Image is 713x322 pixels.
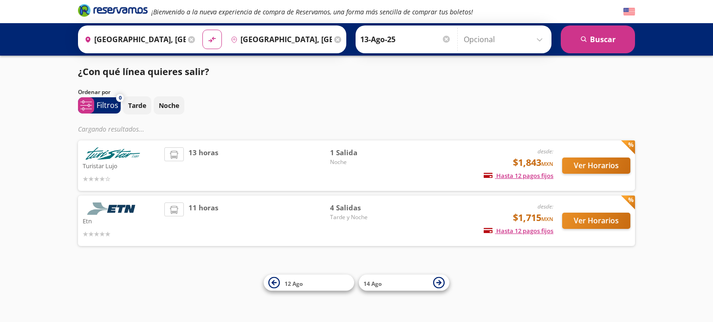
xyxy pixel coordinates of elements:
[227,28,332,51] input: Buscar Destino
[78,3,148,17] i: Brand Logo
[128,101,146,110] p: Tarde
[562,158,630,174] button: Ver Horarios
[484,227,553,235] span: Hasta 12 pagos fijos
[154,96,184,114] button: Noche
[97,100,118,111] p: Filtros
[78,88,110,96] p: Ordenar por
[623,6,635,18] button: English
[78,65,209,79] p: ¿Con qué línea quieres salir?
[264,275,354,291] button: 12 Ago
[78,97,121,114] button: 0Filtros
[464,28,547,51] input: Opcional
[484,171,553,180] span: Hasta 12 pagos fijos
[330,147,395,158] span: 1 Salida
[188,147,218,184] span: 13 horas
[151,7,473,16] em: ¡Bienvenido a la nueva experiencia de compra de Reservamos, una forma más sencilla de comprar tus...
[81,28,186,51] input: Buscar Origen
[330,202,395,213] span: 4 Salidas
[123,96,151,114] button: Tarde
[562,213,630,229] button: Ver Horarios
[541,160,553,167] small: MXN
[330,213,395,221] span: Tarde y Noche
[83,160,160,171] p: Turistar Lujo
[360,28,451,51] input: Elegir Fecha
[538,202,553,210] em: desde:
[513,156,553,170] span: $1,843
[119,94,122,102] span: 0
[78,3,148,20] a: Brand Logo
[285,279,303,287] span: 12 Ago
[541,215,553,222] small: MXN
[83,202,143,215] img: Etn
[188,202,218,239] span: 11 horas
[363,279,382,287] span: 14 Ago
[359,275,449,291] button: 14 Ago
[83,147,143,160] img: Turistar Lujo
[513,211,553,225] span: $1,715
[78,125,144,133] em: Cargando resultados ...
[561,25,635,53] button: Buscar
[538,147,553,155] em: desde:
[330,158,395,166] span: Noche
[83,215,160,226] p: Etn
[159,101,179,110] p: Noche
